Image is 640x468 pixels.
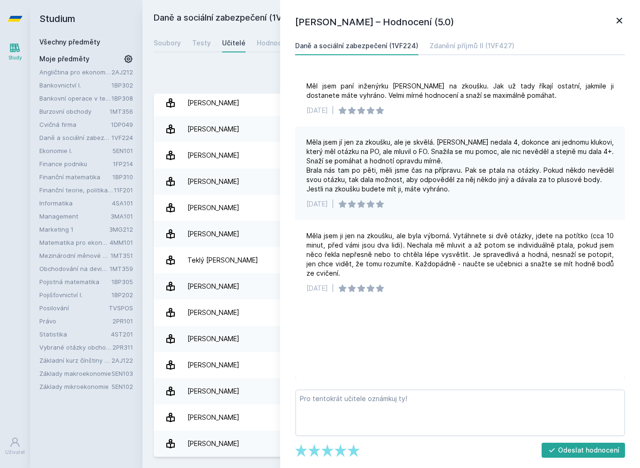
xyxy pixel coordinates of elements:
div: | [332,284,334,293]
div: [PERSON_NAME] [187,277,239,296]
a: Finanční matematika [39,172,112,182]
div: [PERSON_NAME] [187,172,239,191]
a: Vybrané otázky obchodního práva [39,343,112,352]
a: 11F201 [114,186,133,194]
a: [PERSON_NAME] 1 hodnocení 5.0 [154,90,629,116]
a: 1MT356 [110,108,133,115]
a: 1BP202 [112,291,133,299]
a: [PERSON_NAME] 10 hodnocení 4.1 [154,326,629,352]
div: Teklý [PERSON_NAME] [187,251,258,270]
a: [PERSON_NAME] 12 hodnocení 3.8 [154,195,629,221]
a: 2AJ212 [112,68,133,76]
a: Právo [39,316,112,326]
div: [DATE] [306,199,328,209]
div: Měl jsem paní inženýrku [PERSON_NAME] na zkoušku. Jak už tady říkají ostatní, jakmile ji dostanet... [306,81,614,100]
a: Základy makroekonomie [39,369,112,378]
div: [PERSON_NAME] [187,382,239,401]
a: Matematika pro ekonomy [39,238,110,247]
button: Odeslat hodnocení [542,443,625,458]
a: 1BP302 [112,81,133,89]
a: Angličtina pro ekonomická studia 2 (B2/C1) [39,67,112,77]
a: 5EN102 [112,383,133,390]
a: [PERSON_NAME] 3 hodnocení 3.3 [154,431,629,457]
a: [PERSON_NAME] 1 hodnocení 4.0 [154,142,629,168]
a: 3MG212 [109,226,133,233]
a: [PERSON_NAME] 3 hodnocení 5.0 [154,273,629,300]
div: [PERSON_NAME] [187,94,239,112]
a: Daně a sociální zabezpečení [39,133,112,142]
div: [PERSON_NAME] [187,225,239,243]
div: | [332,106,334,115]
a: [PERSON_NAME] 1 hodnocení 4.0 [154,404,629,431]
a: Management [39,212,111,221]
div: [DATE] [306,106,328,115]
h2: Daně a sociální zabezpečení (1VF224) [154,11,521,26]
a: 1FP214 [113,160,133,168]
a: 4ST201 [111,330,133,338]
div: [PERSON_NAME] [187,408,239,427]
div: | [332,199,334,209]
a: Uživatel [2,432,28,461]
a: Bankovní operace v teorii a praxi [39,94,112,103]
a: Pojistná matematika [39,277,112,286]
div: Uživatel [5,449,25,456]
a: Teklý [PERSON_NAME] 5 hodnocení 3.8 [154,247,629,273]
a: 5EN103 [112,370,133,377]
a: Cvičná firma [39,120,111,129]
a: Posilování [39,303,109,313]
a: Statistika [39,329,111,339]
a: Informatika [39,198,112,208]
a: Obchodování na devizovém trhu [39,264,110,273]
span: Moje předměty [39,54,89,64]
div: Testy [192,38,211,48]
a: Finanční teorie, politika a instituce [39,185,114,195]
div: Study [8,54,22,61]
a: Study [2,37,28,66]
a: Burzovní obchody [39,107,110,116]
div: [PERSON_NAME] [187,120,239,139]
div: [DATE] [306,284,328,293]
a: Finance podniku [39,159,113,168]
a: 2PR311 [112,344,133,351]
a: Hodnocení [257,34,291,52]
a: Testy [192,34,211,52]
a: Marketing 1 [39,225,109,234]
div: [PERSON_NAME] [187,146,239,165]
a: 4SA101 [112,199,133,207]
a: 2PR101 [112,317,133,325]
div: [PERSON_NAME] [187,198,239,217]
a: [PERSON_NAME] 14 hodnocení 2.9 [154,168,629,195]
a: 1MT351 [111,252,133,259]
a: 2AJ122 [112,357,133,364]
a: 1VF224 [112,134,133,141]
a: 1BP305 [112,278,133,285]
div: [PERSON_NAME] [187,329,239,348]
a: Pojišťovnictví I. [39,290,112,300]
a: [PERSON_NAME] 1 hodnocení 5.0 [154,300,629,326]
a: Ekonomie I. [39,146,112,155]
a: 1BP310 [112,173,133,181]
a: Základní kurz čínštiny B (A1) [39,356,112,365]
div: [PERSON_NAME] [187,303,239,322]
a: Všechny předměty [39,38,100,46]
a: Základy mikroekonomie [39,382,112,391]
div: [PERSON_NAME] [187,356,239,374]
a: Mezinárodní měnové a finanční instituce [39,251,111,260]
a: Soubory [154,34,181,52]
a: [PERSON_NAME] 1 hodnocení 5.0 [154,116,629,142]
a: 1BP308 [112,95,133,102]
a: TVSPOS [109,304,133,312]
a: 1DP049 [111,121,133,128]
a: 3MA101 [111,212,133,220]
a: [PERSON_NAME] 2 hodnocení 4.5 [154,352,629,378]
a: [PERSON_NAME] 1 hodnocení 4.0 [154,378,629,404]
div: Učitelé [222,38,246,48]
a: Učitelé [222,34,246,52]
a: 5EN101 [112,147,133,154]
a: Bankovnictví I. [39,80,112,90]
div: [PERSON_NAME] [187,434,239,453]
a: 1MT359 [110,265,133,272]
div: Měla jsem jí jen za zkoušku, ale je skvělá. [PERSON_NAME] nedala 4, dokonce ani jednomu klukovi, ... [306,138,614,194]
div: Hodnocení [257,38,291,48]
a: 4MM101 [110,239,133,246]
